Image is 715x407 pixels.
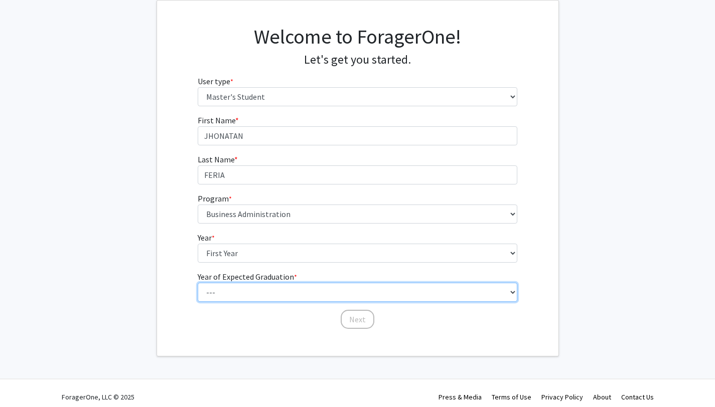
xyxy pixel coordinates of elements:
a: About [593,392,611,401]
iframe: Chat [8,362,43,399]
a: Contact Us [621,392,654,401]
h4: Let's get you started. [198,53,517,67]
a: Press & Media [439,392,482,401]
a: Terms of Use [492,392,531,401]
span: First Name [198,115,235,125]
h1: Welcome to ForagerOne! [198,25,517,49]
span: Last Name [198,154,234,164]
label: Year of Expected Graduation [198,271,297,283]
a: Privacy Policy [541,392,583,401]
label: User type [198,75,233,87]
label: Year [198,232,215,244]
label: Program [198,192,232,205]
button: Next [341,310,374,329]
